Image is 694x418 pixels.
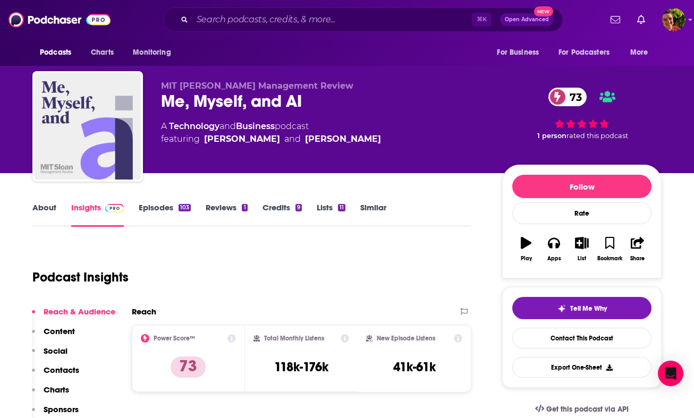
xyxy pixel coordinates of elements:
[662,8,685,31] span: Logged in as Marz
[32,42,85,63] button: open menu
[570,304,607,313] span: Tell Me Why
[633,11,649,29] a: Show notifications dropdown
[558,45,610,60] span: For Podcasters
[263,202,302,227] a: Credits9
[133,45,171,60] span: Monitoring
[139,202,191,227] a: Episodes103
[161,81,353,91] span: MIT [PERSON_NAME] Management Review
[597,255,622,262] div: Bookmark
[179,204,191,211] div: 103
[512,202,651,224] div: Rate
[658,361,683,386] div: Open Intercom Messenger
[630,255,645,262] div: Share
[40,45,71,60] span: Podcasts
[44,346,67,356] p: Social
[305,133,381,146] a: [PERSON_NAME]
[204,133,280,146] a: Sam Ransbotham
[472,13,492,27] span: ⌘ K
[192,11,472,28] input: Search podcasts, credits, & more...
[32,202,56,227] a: About
[548,88,587,106] a: 73
[44,385,69,395] p: Charts
[557,304,566,313] img: tell me why sparkle
[236,121,275,131] a: Business
[662,8,685,31] img: User Profile
[32,326,75,346] button: Content
[489,42,552,63] button: open menu
[105,204,124,212] img: Podchaser Pro
[32,269,129,285] h1: Podcast Insights
[512,230,540,268] button: Play
[169,121,219,131] a: Technology
[568,230,596,268] button: List
[44,306,115,317] p: Reach & Audience
[242,204,247,211] div: 1
[9,10,111,30] img: Podchaser - Follow, Share and Rate Podcasts
[497,45,539,60] span: For Business
[206,202,247,227] a: Reviews1
[377,335,435,342] h2: New Episode Listens
[662,8,685,31] button: Show profile menu
[540,230,568,268] button: Apps
[274,359,328,375] h3: 118k-176k
[360,202,386,227] a: Similar
[132,306,156,317] h2: Reach
[71,202,124,227] a: InsightsPodchaser Pro
[171,356,206,378] p: 73
[578,255,586,262] div: List
[32,365,79,385] button: Contacts
[502,81,662,147] div: 73 1 personrated this podcast
[623,42,662,63] button: open menu
[596,230,623,268] button: Bookmark
[163,7,563,32] div: Search podcasts, credits, & more...
[295,204,302,211] div: 9
[32,346,67,365] button: Social
[521,255,532,262] div: Play
[161,120,381,146] div: A podcast
[161,133,381,146] span: featuring
[552,42,625,63] button: open menu
[317,202,345,227] a: Lists11
[125,42,184,63] button: open menu
[32,306,115,326] button: Reach & Audience
[606,11,624,29] a: Show notifications dropdown
[264,335,324,342] h2: Total Monthly Listens
[500,13,554,26] button: Open AdvancedNew
[44,404,79,414] p: Sponsors
[512,357,651,378] button: Export One-Sheet
[630,45,648,60] span: More
[219,121,236,131] span: and
[512,328,651,348] a: Contact This Podcast
[559,88,587,106] span: 73
[512,297,651,319] button: tell me why sparkleTell Me Why
[393,359,436,375] h3: 41k-61k
[35,73,141,180] img: Me, Myself, and AI
[537,132,566,140] span: 1 person
[505,17,549,22] span: Open Advanced
[284,133,301,146] span: and
[624,230,651,268] button: Share
[534,6,553,16] span: New
[566,132,628,140] span: rated this podcast
[154,335,195,342] h2: Power Score™
[547,255,561,262] div: Apps
[91,45,114,60] span: Charts
[338,204,345,211] div: 11
[44,326,75,336] p: Content
[44,365,79,375] p: Contacts
[512,175,651,198] button: Follow
[32,385,69,404] button: Charts
[546,405,629,414] span: Get this podcast via API
[84,42,120,63] a: Charts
